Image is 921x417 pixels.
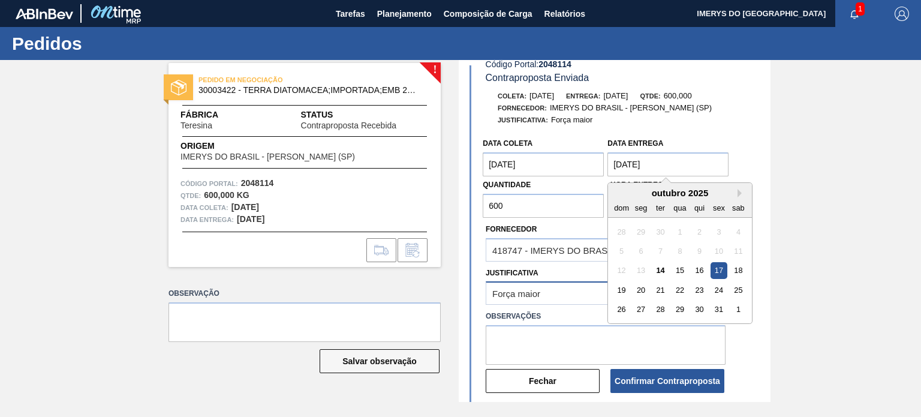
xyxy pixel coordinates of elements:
span: Composição de Carga [444,7,532,21]
div: Not available domingo, 12 de outubro de 2025 [613,263,630,279]
button: Fechar [486,369,600,393]
span: Tarefas [336,7,365,21]
div: qua [672,200,688,216]
div: Choose terça-feira, 21 de outubro de 2025 [652,282,669,298]
button: Confirmar Contraproposta [610,369,724,393]
label: Observação [168,285,441,302]
div: sex [711,200,727,216]
span: Relatórios [544,7,585,21]
div: Not available segunda-feira, 13 de outubro de 2025 [633,263,649,279]
span: Planejamento [377,7,432,21]
div: Choose segunda-feira, 20 de outubro de 2025 [633,282,649,298]
div: Not available sexta-feira, 3 de outubro de 2025 [711,224,727,240]
div: Choose quarta-feira, 15 de outubro de 2025 [672,263,688,279]
div: Not available sábado, 4 de outubro de 2025 [730,224,747,240]
div: month 2025-10 [612,222,748,319]
span: 30003422 - TERRA DIATOMACEA;IMPORTADA;EMB 24KG [198,86,416,95]
div: Not available quarta-feira, 1 de outubro de 2025 [672,224,688,240]
span: [DATE] [603,91,628,100]
label: Data coleta [483,139,532,148]
div: Choose quarta-feira, 22 de outubro de 2025 [672,282,688,298]
div: Choose sexta-feira, 17 de outubro de 2025 [711,263,727,279]
img: Logout [895,7,909,21]
span: Data coleta: [180,202,228,214]
label: Data Entrega [607,139,663,148]
div: Choose quinta-feira, 16 de outubro de 2025 [691,263,708,279]
div: Not available segunda-feira, 29 de setembro de 2025 [633,224,649,240]
img: TNhmsLtSVTkK8tSr43FrP2fwEKptu5GPRR3wAAAABJRU5ErkJggg== [16,8,73,19]
strong: [DATE] [231,202,259,212]
label: Observações [486,308,726,325]
h1: Pedidos [12,37,225,50]
div: Choose sábado, 18 de outubro de 2025 [730,263,747,279]
div: Choose domingo, 19 de outubro de 2025 [613,282,630,298]
label: Fornecedor [486,225,537,233]
div: Choose sábado, 25 de outubro de 2025 [730,282,747,298]
div: Ir para Composição de Carga [366,238,396,262]
div: Not available domingo, 5 de outubro de 2025 [613,243,630,259]
div: 418747 - IMERYS DO BRASIL - [PERSON_NAME] ([GEOGRAPHIC_DATA]) [492,245,704,255]
div: Choose domingo, 26 de outubro de 2025 [613,301,630,317]
div: Not available domingo, 28 de setembro de 2025 [613,224,630,240]
span: Entrega: [566,92,600,100]
div: Not available terça-feira, 7 de outubro de 2025 [652,243,669,259]
span: [DATE] [529,91,554,100]
button: Next Month [738,189,746,197]
label: Justificativa [486,269,538,277]
span: Data entrega: [180,214,234,226]
strong: 2048114 [241,178,274,188]
div: Choose quinta-feira, 23 de outubro de 2025 [691,282,708,298]
div: Código Portal: [486,59,770,69]
span: Fábrica [180,109,250,121]
div: Not available sexta-feira, 10 de outubro de 2025 [711,243,727,259]
div: Not available sábado, 11 de outubro de 2025 [730,243,747,259]
input: dd/mm/yyyy [607,152,729,176]
span: Contraproposta Recebida [301,121,397,130]
strong: [DATE] [237,214,264,224]
strong: 2048114 [538,59,571,69]
div: Força maior [492,289,540,299]
span: Fornecedor: [498,104,547,112]
div: Choose terça-feira, 28 de outubro de 2025 [652,301,669,317]
div: ter [652,200,669,216]
span: Força maior [551,115,592,124]
span: 1 [856,2,865,16]
span: Teresina [180,121,212,130]
span: IMERYS DO BRASIL - [PERSON_NAME] (SP) [550,103,712,112]
div: Not available quinta-feira, 9 de outubro de 2025 [691,243,708,259]
label: Hora Entrega [610,176,726,194]
span: Justificativa: [498,116,548,124]
div: Choose terça-feira, 14 de outubro de 2025 [652,263,669,279]
span: IMERYS DO BRASIL - [PERSON_NAME] (SP) [180,152,355,161]
div: Not available terça-feira, 30 de setembro de 2025 [652,224,669,240]
span: Qtde : [180,190,201,202]
span: Status [301,109,429,121]
div: Choose quinta-feira, 30 de outubro de 2025 [691,301,708,317]
button: Notificações [835,5,874,22]
div: Choose sexta-feira, 31 de outubro de 2025 [711,301,727,317]
div: sab [730,200,747,216]
span: PEDIDO EM NEGOCIAÇÃO [198,74,366,86]
div: Not available segunda-feira, 6 de outubro de 2025 [633,243,649,259]
label: Quantidade [483,181,531,189]
div: Choose sábado, 1 de novembro de 2025 [730,301,747,317]
div: outubro 2025 [608,188,752,198]
span: 600,000 [664,91,692,100]
div: Not available quinta-feira, 2 de outubro de 2025 [691,224,708,240]
span: Código Portal: [180,178,238,190]
div: Informar alteração no pedido [398,238,428,262]
div: qui [691,200,708,216]
strong: 600,000 KG [204,190,249,200]
input: dd/mm/yyyy [483,152,604,176]
div: Not available quarta-feira, 8 de outubro de 2025 [672,243,688,259]
button: Salvar observação [320,349,440,373]
span: Coleta: [498,92,526,100]
div: Choose segunda-feira, 27 de outubro de 2025 [633,301,649,317]
div: Choose quarta-feira, 29 de outubro de 2025 [672,301,688,317]
span: Origem [180,140,389,152]
div: seg [633,200,649,216]
img: status [171,80,186,95]
div: dom [613,200,630,216]
span: Contraproposta Enviada [486,73,589,83]
span: Qtde: [640,92,660,100]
